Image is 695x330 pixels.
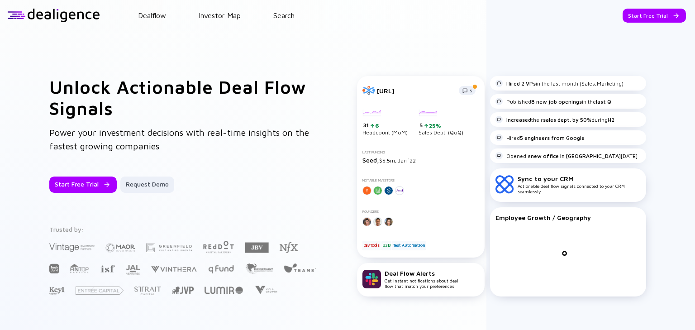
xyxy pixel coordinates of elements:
img: Lumir Ventures [205,287,243,294]
div: Deal Flow Alerts [385,269,458,277]
div: $5.5m, Jan `22 [362,156,479,164]
div: 31 [363,122,408,129]
div: Headcount (MoM) [362,110,408,136]
div: Sales Dept. (QoQ) [419,110,463,136]
img: Israel Secondary Fund [100,264,115,273]
div: 25% [428,122,441,129]
img: Key1 Capital [49,287,65,295]
a: Dealflow [138,11,166,19]
img: Vinthera [151,265,197,273]
a: Search [273,11,295,19]
div: Opened a [DATE] [495,152,638,159]
img: Jerusalem Venture Partners [172,287,194,294]
strong: sales dept. by 50% [543,116,591,123]
div: DevTools [362,241,381,250]
div: Actionable deal flow signals connected to your CRM seamlessly [518,175,641,194]
img: Greenfield Partners [146,244,192,252]
div: Notable Investors [362,178,479,182]
img: Entrée Capital [76,287,124,295]
div: B2B [381,241,391,250]
img: JAL Ventures [126,265,140,275]
div: [URL] [377,87,453,95]
div: Founders [362,210,479,214]
strong: Increased [506,116,531,123]
div: 5 [419,122,463,129]
img: Q Fund [208,263,234,274]
img: FINTOP Capital [70,263,89,273]
strong: Hired 2 VPs [506,80,536,87]
img: The Elephant [245,263,273,274]
img: Strait Capital [134,287,161,295]
img: Red Dot Capital Partners [203,239,234,254]
strong: new office in [GEOGRAPHIC_DATA] [531,153,621,159]
span: Power your investment decisions with real-time insights on the fastest growing companies [49,127,309,151]
div: in the last month (Sales,Marketing) [495,80,624,87]
div: Last Funding [362,150,479,154]
div: Get instant notifications about deal flow that match your preferences [385,269,458,289]
div: Published in the [495,98,611,105]
img: JBV Capital [245,242,269,253]
div: 6 [374,122,379,129]
strong: last Q [596,98,611,105]
img: NFX [280,242,298,253]
div: Sync to your CRM [518,175,641,182]
span: Seed, [362,156,379,164]
div: Test Automation [392,241,426,250]
div: their during [495,116,614,123]
img: Vintage Investment Partners [49,242,95,253]
strong: 5 engineers from Google [520,134,585,141]
img: Maor Investments [105,240,135,255]
a: Investor Map [199,11,241,19]
div: Employee Growth / Geography [495,214,641,221]
img: Viola Growth [254,286,278,294]
div: Trusted by: [49,225,318,233]
h1: Unlock Actionable Deal Flow Signals [49,76,321,119]
strong: 8 new job openings [531,98,582,105]
button: Start Free Trial [623,9,686,23]
button: Request Demo [120,177,174,193]
img: Team8 [284,263,316,273]
div: Hired [495,134,585,141]
strong: H2 [608,116,614,123]
button: Start Free Trial [49,177,117,193]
